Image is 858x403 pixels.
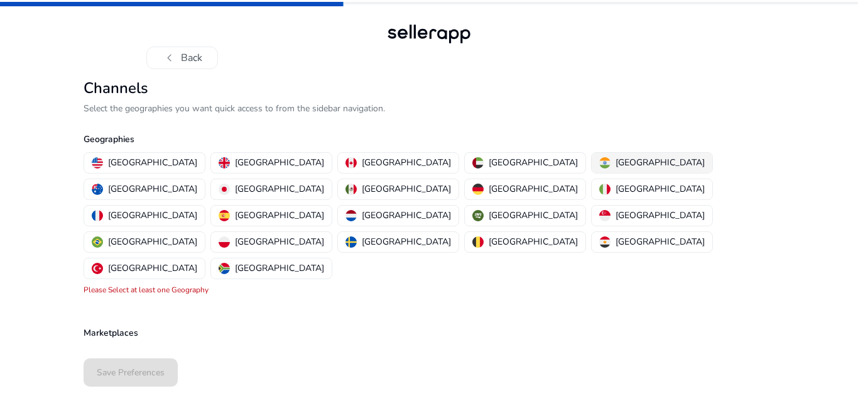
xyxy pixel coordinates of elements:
[92,210,103,221] img: fr.svg
[146,47,218,69] button: chevron_leftBack
[345,157,357,168] img: ca.svg
[108,182,197,196] p: [GEOGRAPHIC_DATA]
[92,263,103,274] img: tr.svg
[489,209,578,222] p: [GEOGRAPHIC_DATA]
[219,236,230,248] img: pl.svg
[616,209,705,222] p: [GEOGRAPHIC_DATA]
[235,262,324,275] p: [GEOGRAPHIC_DATA]
[345,236,357,248] img: se.svg
[84,79,774,97] h2: Channels
[472,210,484,221] img: sa.svg
[345,184,357,195] img: mx.svg
[235,156,324,169] p: [GEOGRAPHIC_DATA]
[472,184,484,195] img: de.svg
[108,209,197,222] p: [GEOGRAPHIC_DATA]
[472,157,484,168] img: ae.svg
[489,235,578,248] p: [GEOGRAPHIC_DATA]
[108,156,197,169] p: [GEOGRAPHIC_DATA]
[92,184,103,195] img: au.svg
[108,235,197,248] p: [GEOGRAPHIC_DATA]
[599,236,611,248] img: eg.svg
[219,184,230,195] img: jp.svg
[84,102,774,115] p: Select the geographies you want quick access to from the sidebar navigation.
[599,157,611,168] img: in.svg
[616,235,705,248] p: [GEOGRAPHIC_DATA]
[92,157,103,168] img: us.svg
[599,184,611,195] img: it.svg
[219,157,230,168] img: uk.svg
[472,236,484,248] img: be.svg
[616,156,705,169] p: [GEOGRAPHIC_DATA]
[108,262,197,275] p: [GEOGRAPHIC_DATA]
[235,209,324,222] p: [GEOGRAPHIC_DATA]
[235,235,324,248] p: [GEOGRAPHIC_DATA]
[362,156,451,169] p: [GEOGRAPHIC_DATA]
[345,210,357,221] img: nl.svg
[84,326,774,340] p: Marketplaces
[599,210,611,221] img: sg.svg
[162,50,177,65] span: chevron_left
[84,285,209,295] mat-error: Please Select at least one Geography
[362,209,451,222] p: [GEOGRAPHIC_DATA]
[489,156,578,169] p: [GEOGRAPHIC_DATA]
[219,210,230,221] img: es.svg
[362,235,451,248] p: [GEOGRAPHIC_DATA]
[362,182,451,196] p: [GEOGRAPHIC_DATA]
[235,182,324,196] p: [GEOGRAPHIC_DATA]
[616,182,705,196] p: [GEOGRAPHIC_DATA]
[84,133,774,146] p: Geographies
[92,236,103,248] img: br.svg
[219,263,230,274] img: za.svg
[489,182,578,196] p: [GEOGRAPHIC_DATA]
